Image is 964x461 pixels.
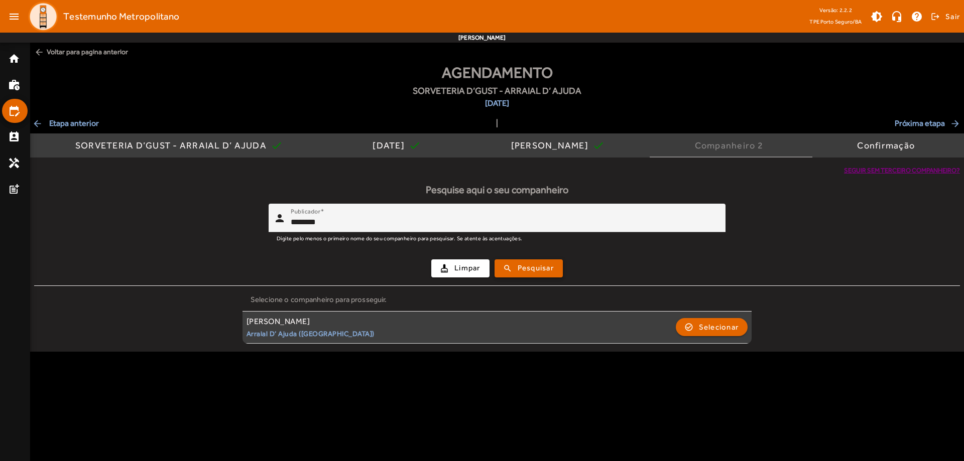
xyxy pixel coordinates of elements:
mat-icon: work_history [8,79,20,91]
div: SORVETERIA D’GUST - ARRAIAL D’ AJUDA [75,140,271,150]
span: Selecionar [699,321,739,333]
mat-icon: check [271,139,283,151]
mat-icon: post_add [8,183,20,195]
mat-icon: check [592,139,605,151]
span: TPE Porto Seguro/BA [809,17,862,27]
button: Selecionar [676,318,748,336]
mat-icon: home [8,53,20,65]
span: Pesquisar [518,262,554,274]
mat-icon: arrow_forward [950,118,962,128]
span: Próxima etapa [895,117,962,129]
div: Selecione o companheiro para prosseguir. [251,294,744,305]
button: Limpar [431,259,490,277]
div: [DATE] [373,140,409,150]
mat-icon: person [274,212,286,224]
mat-hint: Digite pelo menos o primeiro nome do seu companheiro para pesquisar. Se atente às acentuações. [277,232,523,243]
mat-icon: arrow_back [32,118,44,128]
button: Sair [929,9,960,24]
div: Confirmação [857,140,919,150]
span: SORVETERIA D’GUST - ARRAIAL D’ AJUDA [413,84,581,97]
mat-icon: menu [4,7,24,27]
a: Testemunho Metropolitano [24,2,179,32]
span: [DATE] [413,97,581,109]
mat-icon: arrow_back [34,47,44,57]
mat-icon: perm_contact_calendar [8,131,20,143]
img: Logo TPE [28,2,58,32]
span: Etapa anterior [32,117,99,129]
span: Testemunho Metropolitano [63,9,179,25]
div: [PERSON_NAME] [247,317,375,327]
h5: Pesquise aqui o seu companheiro [34,184,960,196]
div: [PERSON_NAME] [511,140,592,150]
button: Pesquisar [495,259,563,277]
span: | [496,117,498,129]
span: Sair [945,9,960,25]
mat-icon: check [409,139,421,151]
span: Agendamento [442,61,553,84]
small: Arraial D’ Ajuda ([GEOGRAPHIC_DATA]) [247,329,375,338]
span: Voltar para pagina anterior [30,43,964,61]
mat-icon: handyman [8,157,20,169]
mat-label: Publicador [291,207,320,214]
div: Companheiro 2 [695,140,767,150]
span: Seguir sem terceiro companheiro? [844,166,960,176]
span: Limpar [454,262,480,274]
div: Versão: 2.2.2 [809,4,862,17]
mat-icon: edit_calendar [8,105,20,117]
